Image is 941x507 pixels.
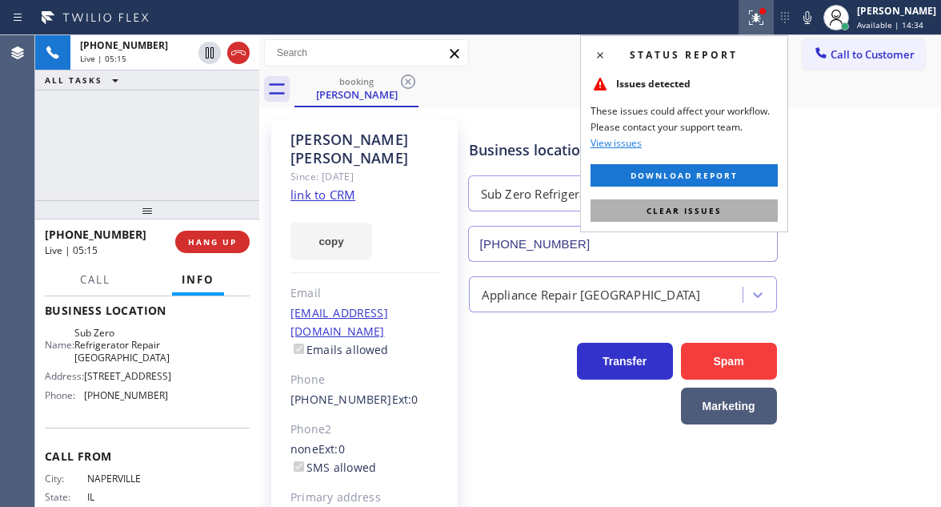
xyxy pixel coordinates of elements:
span: [PHONE_NUMBER] [84,389,168,401]
input: Emails allowed [294,344,304,354]
button: Transfer [577,343,673,380]
button: copy [290,223,372,260]
a: [PHONE_NUMBER] [290,392,392,407]
button: Mute [796,6,819,29]
div: [PERSON_NAME] [296,87,417,102]
a: link to CRM [290,187,355,203]
div: Primary address [290,489,439,507]
button: Call [70,264,120,296]
div: booking [296,75,417,87]
span: Address: [45,370,84,382]
input: Phone Number [468,226,778,262]
label: Emails allowed [290,342,389,357]
label: SMS allowed [290,460,376,475]
button: HANG UP [175,231,250,253]
button: ALL TASKS [35,70,134,90]
span: Live | 05:15 [80,53,126,64]
button: Hold Customer [198,42,221,64]
span: Available | 14:34 [857,19,923,30]
div: Email [290,284,439,303]
div: Daphine Shiao [296,71,417,106]
div: none [290,441,439,477]
span: Name: [45,339,74,351]
div: Phone2 [290,420,439,439]
a: [EMAIL_ADDRESS][DOMAIN_NAME] [290,305,388,339]
input: SMS allowed [294,461,304,472]
span: Info [182,272,214,287]
div: [PERSON_NAME] [PERSON_NAME] [290,131,439,167]
span: [PHONE_NUMBER] [45,227,146,242]
span: Live | 05:15 [45,243,98,257]
span: Phone: [45,389,84,401]
div: Phone [290,371,439,389]
div: Sub Zero Refrigerator Repair [GEOGRAPHIC_DATA] [481,185,745,203]
span: Call From [45,449,250,464]
span: NAPERVILLE [87,473,167,485]
span: State: [45,491,87,503]
span: Call [80,272,110,287]
button: Marketing [681,388,777,425]
span: [PHONE_NUMBER] [80,38,168,52]
span: City: [45,473,87,485]
div: Business location [469,139,777,161]
span: HANG UP [188,236,237,247]
span: [STREET_ADDRESS] [84,370,171,382]
button: Spam [681,343,777,380]
input: Search [265,40,468,66]
div: [PERSON_NAME] [857,4,936,18]
span: Call to Customer [831,47,915,62]
button: Hang up [227,42,250,64]
div: Since: [DATE] [290,167,439,186]
span: Ext: 0 [318,441,345,457]
span: Business location [45,303,250,318]
span: ALL TASKS [45,74,102,86]
span: Sub Zero Refrigerator Repair [GEOGRAPHIC_DATA] [74,327,170,364]
span: Ext: 0 [392,392,418,407]
div: Appliance Repair [GEOGRAPHIC_DATA] [482,285,701,304]
span: IL [87,491,167,503]
button: Call to Customer [803,39,925,70]
button: Info [172,264,224,296]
